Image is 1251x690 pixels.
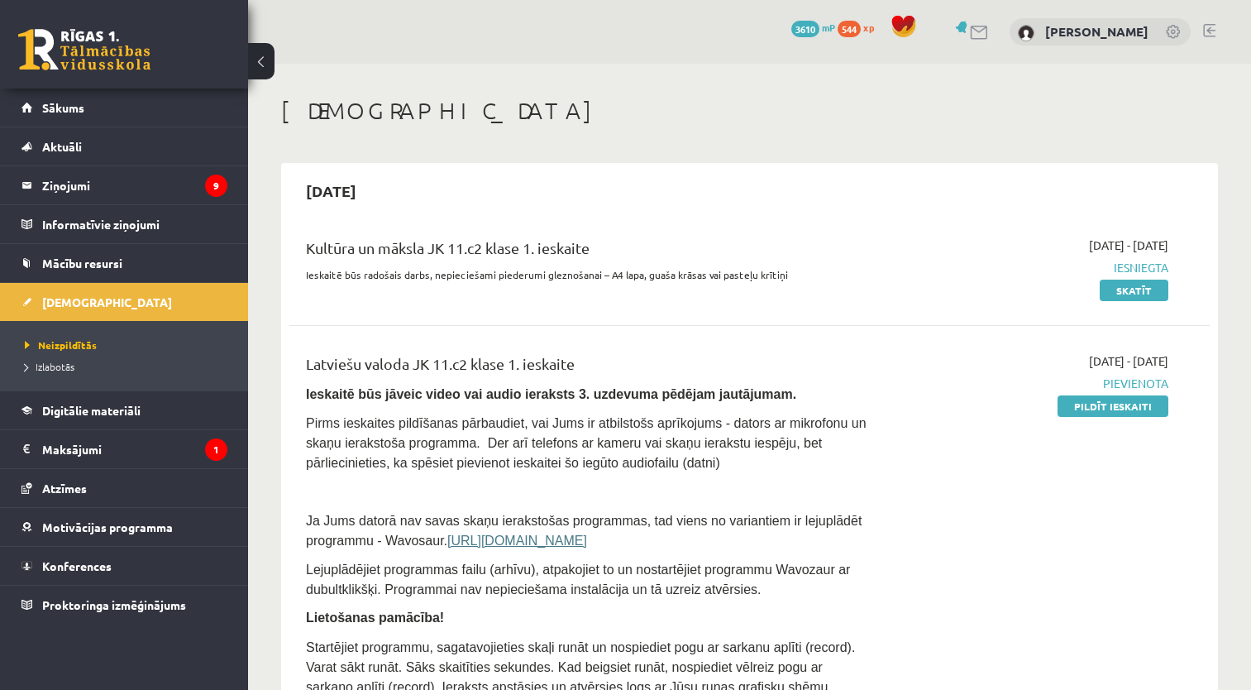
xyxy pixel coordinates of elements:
a: Digitālie materiāli [21,391,227,429]
span: xp [863,21,874,34]
legend: Ziņojumi [42,166,227,204]
a: Proktoringa izmēģinājums [21,586,227,624]
a: Neizpildītās [25,338,232,352]
span: mP [822,21,835,34]
a: Atzīmes [21,469,227,507]
i: 9 [205,175,227,197]
span: Iesniegta [897,259,1168,276]
span: Mācību resursi [42,256,122,271]
span: Proktoringa izmēģinājums [42,597,186,612]
a: Motivācijas programma [21,508,227,546]
legend: Maksājumi [42,430,227,468]
span: Pirms ieskaites pildīšanas pārbaudiet, vai Jums ir atbilstošs aprīkojums - dators ar mikrofonu un... [306,416,867,470]
a: Izlabotās [25,359,232,374]
a: 544 xp [838,21,882,34]
a: Skatīt [1100,280,1168,301]
a: [URL][DOMAIN_NAME] [447,534,587,548]
span: [DEMOGRAPHIC_DATA] [42,295,172,309]
img: Emīls Lasis [1018,25,1034,41]
i: 1 [205,438,227,461]
p: Ieskaitē būs radošais darbs, nepieciešami piederumi gleznošanai – A4 lapa, guaša krāsas vai paste... [306,267,872,282]
a: Pildīt ieskaiti [1058,395,1168,417]
span: Lietošanas pamācība! [306,611,444,625]
h2: [DATE] [289,171,373,210]
span: Konferences [42,558,112,573]
span: Izlabotās [25,360,74,373]
a: Sākums [21,89,227,127]
span: Atzīmes [42,481,87,496]
span: Ieskaitē būs jāveic video vai audio ieraksts 3. uzdevuma pēdējam jautājumam. [306,387,796,401]
span: 3610 [791,21,819,37]
span: Sākums [42,100,84,115]
a: Aktuāli [21,127,227,165]
a: [PERSON_NAME] [1045,23,1148,40]
span: Lejuplādējiet programmas failu (arhīvu), atpakojiet to un nostartējiet programmu Wavozaur ar dubu... [306,563,850,597]
span: Pievienota [897,375,1168,392]
div: Latviešu valoda JK 11.c2 klase 1. ieskaite [306,352,872,383]
span: Digitālie materiāli [42,403,141,418]
a: 3610 mP [791,21,835,34]
legend: Informatīvie ziņojumi [42,205,227,243]
a: Ziņojumi9 [21,166,227,204]
span: Neizpildītās [25,338,97,352]
a: Informatīvie ziņojumi [21,205,227,243]
span: Aktuāli [42,139,82,154]
h1: [DEMOGRAPHIC_DATA] [281,97,1218,125]
span: Motivācijas programma [42,520,173,534]
span: Ja Jums datorā nav savas skaņu ierakstošas programmas, tad viens no variantiem ir lejuplādēt prog... [306,514,862,548]
span: [DATE] - [DATE] [1089,352,1168,370]
div: Kultūra un māksla JK 11.c2 klase 1. ieskaite [306,237,872,267]
a: Rīgas 1. Tālmācības vidusskola [18,29,150,70]
span: [DATE] - [DATE] [1089,237,1168,254]
a: [DEMOGRAPHIC_DATA] [21,283,227,321]
a: Maksājumi1 [21,430,227,468]
a: Mācību resursi [21,244,227,282]
span: 544 [838,21,861,37]
a: Konferences [21,547,227,585]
